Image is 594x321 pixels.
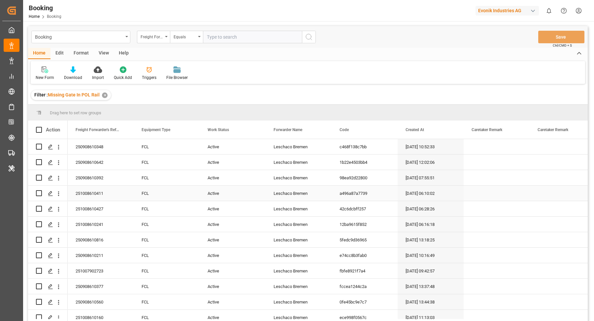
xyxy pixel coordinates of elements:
div: FCL [134,279,200,294]
span: Caretaker Remark [472,127,502,132]
div: [DATE] 13:37:48 [398,279,464,294]
div: 98ea92d22800 [332,170,398,185]
button: open menu [170,31,203,43]
div: Action [46,127,60,133]
div: Active [200,294,266,309]
div: 251008610241 [68,217,134,232]
div: 1b22e4503bb4 [332,155,398,170]
div: 251008610411 [68,186,134,201]
div: 250908610377 [68,279,134,294]
div: Press SPACE to select this row. [28,201,68,217]
div: FCL [134,294,200,309]
div: 251007902723 [68,263,134,278]
div: 250908610348 [68,139,134,154]
div: [DATE] 10:16:49 [398,248,464,263]
div: Leschaco Bremen [266,186,332,201]
div: Active [200,217,266,232]
div: Booking [35,32,123,41]
span: Freight Forwarder's Reference No. [76,127,120,132]
div: Press SPACE to select this row. [28,155,68,170]
div: fbfe8921f7a4 [332,263,398,278]
div: 250908610392 [68,170,134,185]
div: 42c6dcbff257 [332,201,398,216]
div: Leschaco Bremen [266,248,332,263]
div: FCL [134,186,200,201]
button: Save [538,31,584,43]
div: e74cc8b3fab0 [332,248,398,263]
a: Home [29,14,40,19]
div: [DATE] 06:28:26 [398,201,464,216]
div: Help [114,48,134,59]
div: Leschaco Bremen [266,155,332,170]
span: Equipment Type [142,127,170,132]
span: Drag here to set row groups [50,110,101,115]
div: 250908610211 [68,248,134,263]
div: Freight Forwarder's Reference No. [141,32,163,40]
div: [DATE] 06:10:02 [398,186,464,201]
div: FCL [134,170,200,185]
span: Created At [406,127,424,132]
div: [DATE] 09:42:57 [398,263,464,278]
div: 0fe45bc9e7c7 [332,294,398,309]
div: FCL [134,139,200,154]
div: [DATE] 13:44:38 [398,294,464,309]
div: Leschaco Bremen [266,139,332,154]
div: 250908610816 [68,232,134,247]
div: Active [200,139,266,154]
div: Evonik Industries AG [476,6,539,16]
div: 12ba9615f852 [332,217,398,232]
button: show 0 new notifications [542,3,556,18]
div: Leschaco Bremen [266,232,332,247]
div: Booking [29,3,61,13]
button: search button [302,31,316,43]
div: FCL [134,201,200,216]
div: Format [69,48,94,59]
span: Missing Gate In POL Rail [48,92,100,97]
div: Active [200,263,266,278]
div: FCL [134,155,200,170]
span: Filter : [34,92,48,97]
div: Active [200,279,266,294]
div: Active [200,248,266,263]
div: Active [200,201,266,216]
div: Leschaco Bremen [266,201,332,216]
div: FCL [134,263,200,278]
div: Leschaco Bremen [266,294,332,309]
div: Edit [50,48,69,59]
div: [DATE] 10:52:33 [398,139,464,154]
div: 5fedc9d36965 [332,232,398,247]
button: Evonik Industries AG [476,4,542,17]
div: Home [28,48,50,59]
div: Triggers [142,75,156,81]
div: ✕ [102,92,108,98]
div: 250908610642 [68,155,134,170]
div: FCL [134,217,200,232]
div: Download [64,75,82,81]
div: New Form [36,75,54,81]
div: Quick Add [114,75,132,81]
div: Press SPACE to select this row. [28,248,68,263]
div: 250908610560 [68,294,134,309]
button: open menu [31,31,130,43]
button: Help Center [556,3,571,18]
span: Code [340,127,349,132]
div: Equals [174,32,196,40]
div: Leschaco Bremen [266,263,332,278]
div: Press SPACE to select this row. [28,232,68,248]
div: Press SPACE to select this row. [28,263,68,279]
div: Active [200,186,266,201]
div: [DATE] 13:18:25 [398,232,464,247]
div: Import [92,75,104,81]
span: Forwarder Name [274,127,302,132]
div: Active [200,170,266,185]
div: Press SPACE to select this row. [28,294,68,310]
div: 251008610427 [68,201,134,216]
div: a496a87a7739 [332,186,398,201]
div: Active [200,232,266,247]
div: Leschaco Bremen [266,170,332,185]
div: Press SPACE to select this row. [28,170,68,186]
div: Leschaco Bremen [266,217,332,232]
span: Work Status [208,127,229,132]
div: Press SPACE to select this row. [28,186,68,201]
div: fccea1244c2a [332,279,398,294]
